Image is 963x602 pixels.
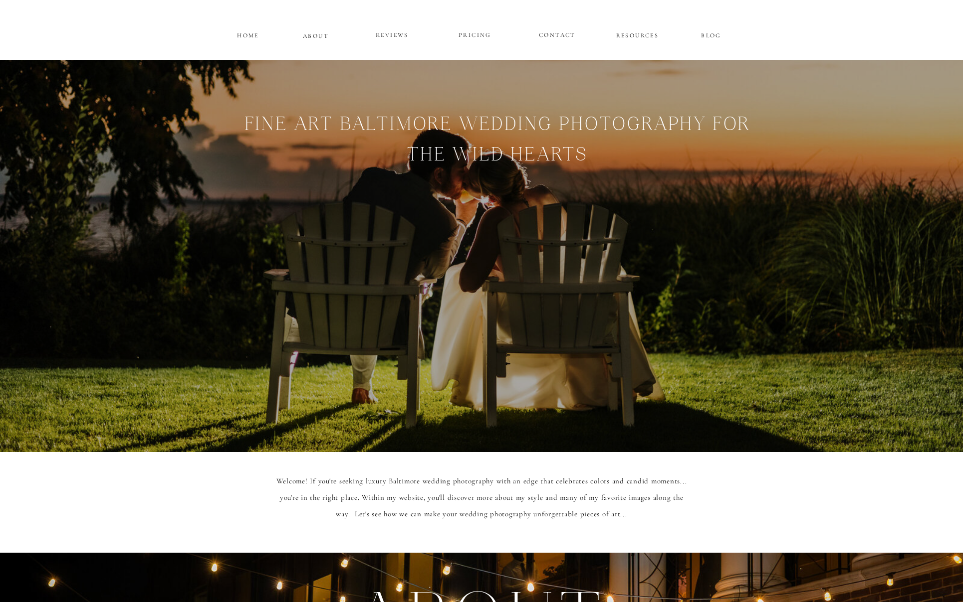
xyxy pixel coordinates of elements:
[689,30,734,38] a: BLOG
[236,30,260,38] a: HOME
[362,29,422,41] a: REVIEWS
[268,473,695,543] p: Welcome! If you're seeking luxury Baltimore wedding photography with an edge that celebrates colo...
[133,112,862,228] h1: Fine Art Baltimore WEDDING pHOTOGRAPHY FOR THE WILD HEARTs
[615,30,660,38] a: RESOURCES
[303,30,329,39] a: ABOUT
[539,29,575,38] a: CONTACT
[445,29,505,41] a: PRICING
